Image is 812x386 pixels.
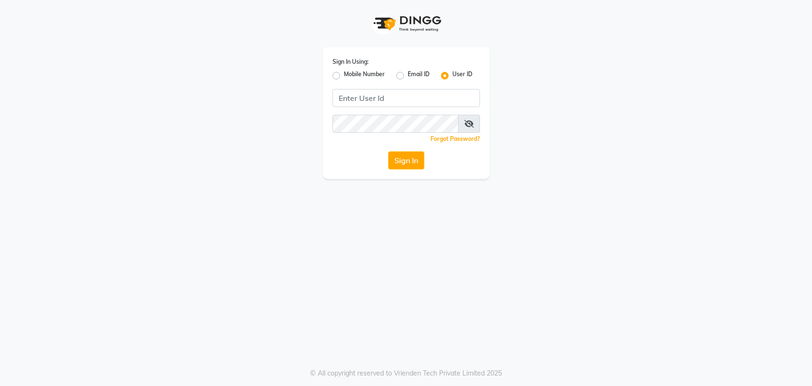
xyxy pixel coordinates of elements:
input: Username [333,89,480,107]
img: logo1.svg [368,10,444,38]
label: Mobile Number [344,70,385,81]
label: Sign In Using: [333,58,369,66]
a: Forgot Password? [430,135,480,142]
input: Username [333,115,459,133]
label: User ID [452,70,472,81]
button: Sign In [388,151,424,169]
label: Email ID [408,70,430,81]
